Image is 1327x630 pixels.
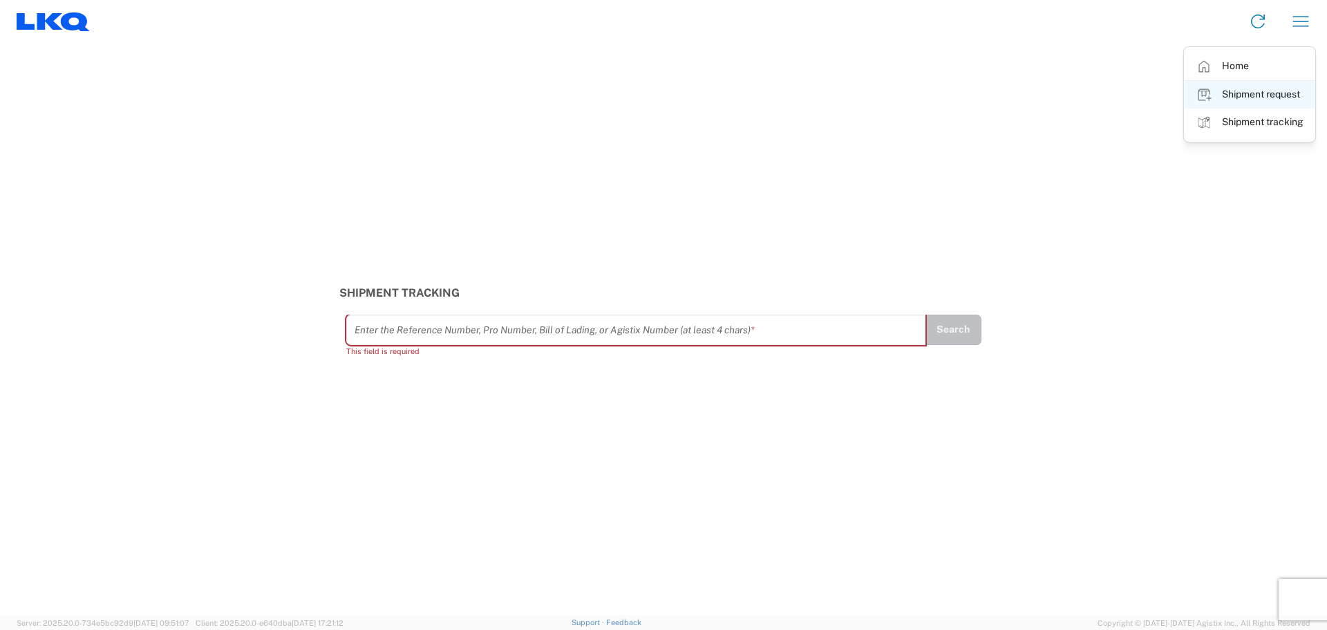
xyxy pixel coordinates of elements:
div: This field is required [346,345,925,358]
a: Home [1185,53,1315,80]
a: Support [572,618,606,627]
span: [DATE] 09:51:07 [133,619,189,627]
h3: Shipment Tracking [339,286,988,299]
a: Shipment request [1185,81,1315,109]
span: Server: 2025.20.0-734e5bc92d9 [17,619,189,627]
span: Client: 2025.20.0-e640dba [196,619,343,627]
a: Shipment tracking [1185,109,1315,136]
span: Copyright © [DATE]-[DATE] Agistix Inc., All Rights Reserved [1098,617,1310,629]
a: Feedback [606,618,641,627]
span: [DATE] 17:21:12 [292,619,343,627]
